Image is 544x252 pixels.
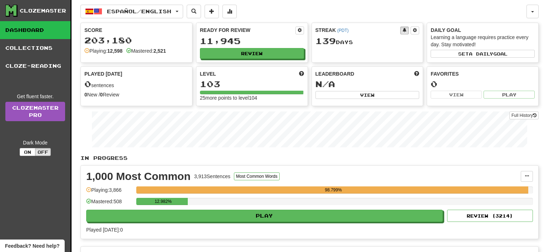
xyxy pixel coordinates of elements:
[234,172,280,180] button: Most Common Words
[84,70,122,77] span: Played [DATE]
[86,171,191,182] div: 1,000 Most Common
[222,5,237,18] button: More stats
[84,92,87,98] strong: 0
[107,48,123,54] strong: 12,598
[107,8,171,14] span: Español / English
[20,7,66,14] div: Clozemaster
[100,92,103,98] strong: 0
[86,210,443,222] button: Play
[5,242,59,249] span: Open feedback widget
[200,70,216,77] span: Level
[5,139,65,146] div: Dark Mode
[431,27,535,34] div: Daily Goal
[484,91,535,99] button: Play
[431,50,535,58] button: Seta dailygoal
[315,36,336,46] span: 139
[414,70,419,77] span: This week in points, UTC
[187,5,201,18] button: Search sentences
[84,91,188,98] div: New / Review
[5,93,65,100] div: Get fluent faster.
[138,198,188,205] div: 12.982%
[315,70,354,77] span: Leaderboard
[431,80,535,89] div: 0
[469,51,493,56] span: a daily
[509,111,539,119] button: Full History
[86,198,133,210] div: Mastered: 508
[80,5,183,18] button: Español/English
[200,80,304,89] div: 103
[86,227,123,233] span: Played [DATE]: 0
[84,47,123,54] div: Playing:
[315,79,335,89] span: N/A
[86,186,133,198] div: Playing: 3,866
[35,148,51,156] button: Off
[153,48,166,54] strong: 2,521
[315,27,401,34] div: Streak
[20,148,35,156] button: On
[431,70,535,77] div: Favorites
[447,210,533,222] button: Review (3214)
[80,154,539,162] p: In Progress
[138,186,528,194] div: 98.799%
[315,37,420,46] div: Day s
[200,37,304,46] div: 11,945
[200,27,295,34] div: Ready for Review
[200,48,304,59] button: Review
[315,91,420,99] button: View
[200,94,304,101] div: 25 more points to level 104
[337,28,349,33] a: (PDT)
[205,5,219,18] button: Add sentence to collection
[126,47,166,54] div: Mastered:
[84,27,188,34] div: Score
[194,173,230,180] div: 3,913 Sentences
[84,79,91,89] span: 0
[299,70,304,77] span: Score more points to level up
[431,91,482,99] button: View
[5,102,65,121] a: ClozemasterPro
[431,34,535,48] div: Learning a language requires practice every day. Stay motivated!
[84,36,188,45] div: 203,180
[84,80,188,89] div: sentences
